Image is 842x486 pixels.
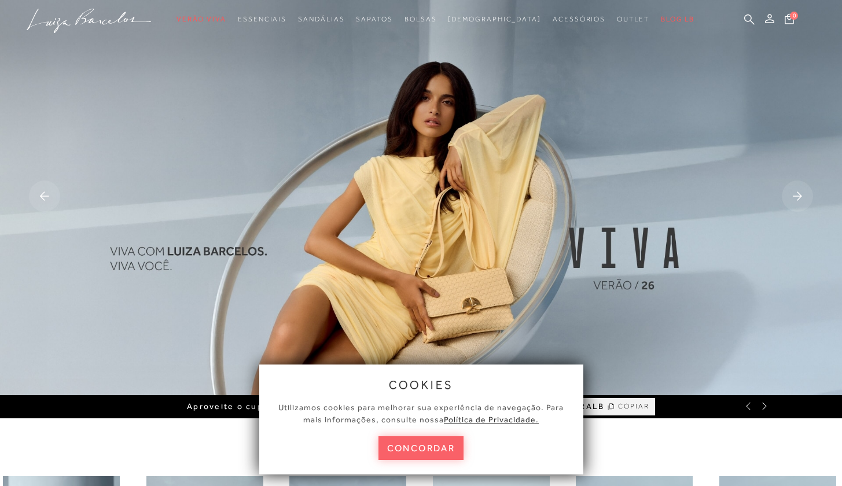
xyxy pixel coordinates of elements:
[405,15,437,23] span: Bolsas
[448,15,541,23] span: [DEMOGRAPHIC_DATA]
[790,12,798,20] span: 0
[187,402,373,411] span: Aproveite o cupom de primeira compra
[553,15,605,23] span: Acessórios
[444,415,539,424] a: Política de Privacidade.
[405,9,437,30] a: noSubCategoriesText
[356,9,392,30] a: noSubCategoriesText
[177,15,226,23] span: Verão Viva
[617,9,649,30] a: noSubCategoriesText
[238,15,286,23] span: Essenciais
[278,403,564,424] span: Utilizamos cookies para melhorar sua experiência de navegação. Para mais informações, consulte nossa
[661,9,694,30] a: BLOG LB
[618,401,649,412] span: COPIAR
[298,9,344,30] a: noSubCategoriesText
[553,9,605,30] a: noSubCategoriesText
[177,9,226,30] a: noSubCategoriesText
[617,15,649,23] span: Outlet
[356,15,392,23] span: Sapatos
[661,15,694,23] span: BLOG LB
[378,436,464,460] button: concordar
[389,378,454,391] span: cookies
[298,15,344,23] span: Sandálias
[238,9,286,30] a: noSubCategoriesText
[448,9,541,30] a: noSubCategoriesText
[781,13,797,28] button: 0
